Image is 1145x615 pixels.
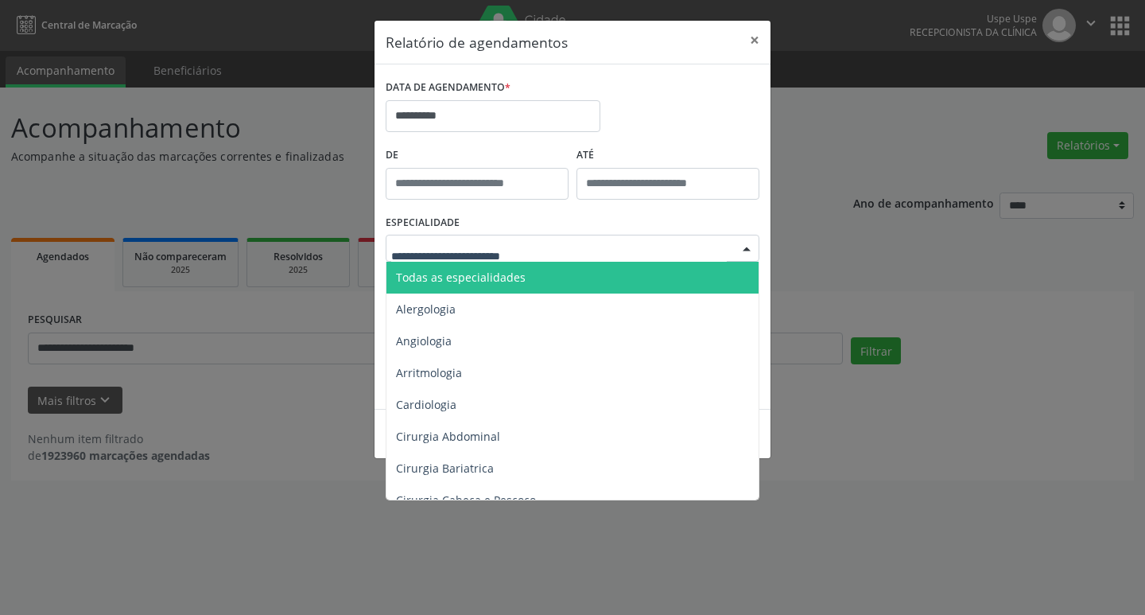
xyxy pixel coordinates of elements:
[386,76,510,100] label: DATA DE AGENDAMENTO
[396,429,500,444] span: Cirurgia Abdominal
[396,492,536,508] span: Cirurgia Cabeça e Pescoço
[396,397,456,412] span: Cardiologia
[739,21,770,60] button: Close
[576,143,759,168] label: ATÉ
[396,461,494,476] span: Cirurgia Bariatrica
[396,270,526,285] span: Todas as especialidades
[396,333,452,348] span: Angiologia
[396,365,462,380] span: Arritmologia
[396,302,456,317] span: Alergologia
[386,211,460,235] label: ESPECIALIDADE
[386,143,569,168] label: De
[386,32,568,53] h5: Relatório de agendamentos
